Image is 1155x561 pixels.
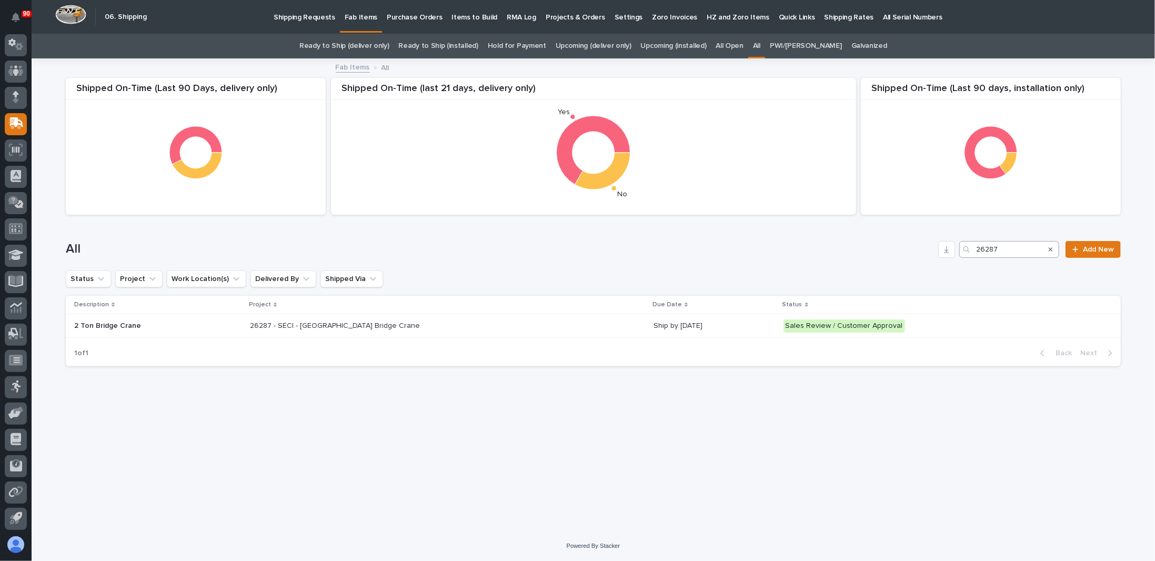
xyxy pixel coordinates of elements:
[336,61,370,73] a: Fab Items
[249,299,271,310] p: Project
[23,10,30,17] p: 90
[1076,348,1121,358] button: Next
[1080,348,1103,358] span: Next
[66,271,111,287] button: Status
[66,242,934,257] h1: All
[13,13,27,29] div: Notifications90
[250,271,316,287] button: Delivered By
[770,34,842,58] a: PWI/[PERSON_NAME]
[784,319,905,333] div: Sales Review / Customer Approval
[1066,241,1121,258] a: Add New
[66,83,326,101] div: Shipped On-Time (Last 90 Days, delivery only)
[167,271,246,287] button: Work Location(s)
[115,271,163,287] button: Project
[959,241,1059,258] input: Search
[861,83,1121,101] div: Shipped On-Time (Last 90 days, installation only)
[66,340,97,366] p: 1 of 1
[74,299,109,310] p: Description
[299,34,389,58] a: Ready to Ship (deliver only)
[331,83,856,101] div: Shipped On-Time (last 21 days, delivery only)
[782,299,802,310] p: Status
[488,34,546,58] a: Hold for Payment
[753,34,760,58] a: All
[558,108,570,116] text: Yes
[1083,246,1114,253] span: Add New
[5,534,27,556] button: users-avatar
[652,299,682,310] p: Due Date
[641,34,707,58] a: Upcoming (installed)
[66,314,1121,338] tr: 2 Ton Bridge Crane26287 - SECI - [GEOGRAPHIC_DATA] Bridge Crane26287 - SECI - [GEOGRAPHIC_DATA] B...
[851,34,887,58] a: Galvanized
[105,13,147,22] h2: 06. Shipping
[716,34,744,58] a: All Open
[5,6,27,28] button: Notifications
[381,61,389,73] p: All
[567,543,620,549] a: Powered By Stacker
[1032,348,1076,358] button: Back
[74,322,242,330] p: 2 Ton Bridge Crane
[320,271,383,287] button: Shipped Via
[556,34,631,58] a: Upcoming (deliver only)
[250,319,422,330] p: 26287 - SECI - [GEOGRAPHIC_DATA] Bridge Crane
[55,5,86,24] img: Workspace Logo
[1049,348,1072,358] span: Back
[654,322,775,330] p: Ship by [DATE]
[617,191,627,198] text: No
[399,34,478,58] a: Ready to Ship (installed)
